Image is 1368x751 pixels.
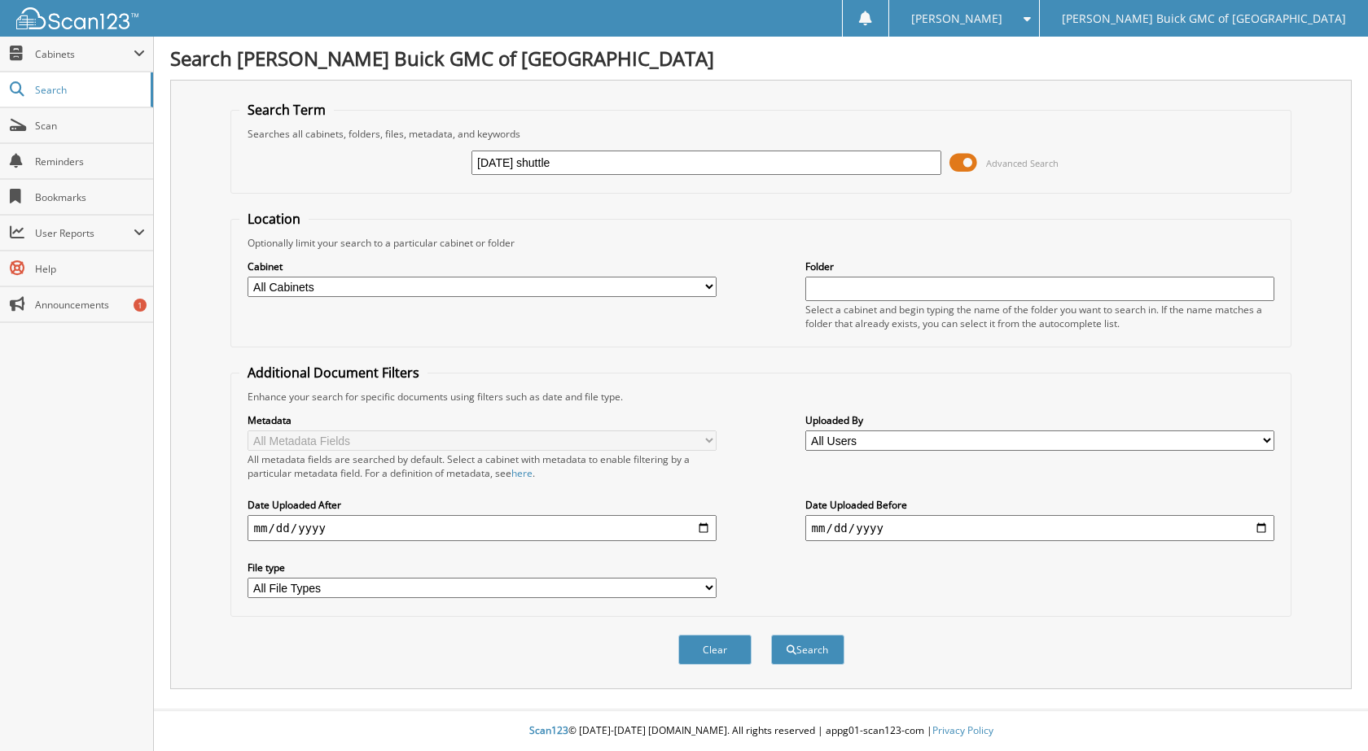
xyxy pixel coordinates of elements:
[932,723,993,737] a: Privacy Policy
[248,498,717,512] label: Date Uploaded After
[35,190,145,204] span: Bookmarks
[511,466,533,480] a: here
[134,299,147,312] div: 1
[239,210,309,228] legend: Location
[248,260,717,273] label: Cabinet
[986,157,1059,169] span: Advanced Search
[248,452,717,480] div: All metadata fields are searched by default. Select a cabinet with metadata to enable filtering b...
[248,515,717,541] input: start
[35,262,145,276] span: Help
[239,390,1283,404] div: Enhance your search for specific documents using filters such as date and file type.
[771,635,844,665] button: Search
[35,155,145,168] span: Reminders
[529,723,568,737] span: Scan123
[239,236,1283,250] div: Optionally limit your search to a particular cabinet or folder
[170,45,1352,72] h1: Search [PERSON_NAME] Buick GMC of [GEOGRAPHIC_DATA]
[239,101,334,119] legend: Search Term
[1062,14,1346,24] span: [PERSON_NAME] Buick GMC of [GEOGRAPHIC_DATA]
[678,635,752,665] button: Clear
[911,14,1002,24] span: [PERSON_NAME]
[805,303,1275,330] div: Select a cabinet and begin typing the name of the folder you want to search in. If the name match...
[35,47,134,61] span: Cabinets
[35,119,145,133] span: Scan
[239,364,427,382] legend: Additional Document Filters
[35,83,142,97] span: Search
[16,7,138,29] img: scan123-logo-white.svg
[35,298,145,312] span: Announcements
[805,498,1275,512] label: Date Uploaded Before
[239,127,1283,141] div: Searches all cabinets, folders, files, metadata, and keywords
[35,226,134,240] span: User Reports
[805,515,1275,541] input: end
[805,260,1275,273] label: Folder
[248,413,717,427] label: Metadata
[805,413,1275,427] label: Uploaded By
[154,711,1368,751] div: © [DATE]-[DATE] [DOMAIN_NAME]. All rights reserved | appg01-scan123-com |
[248,561,717,574] label: File type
